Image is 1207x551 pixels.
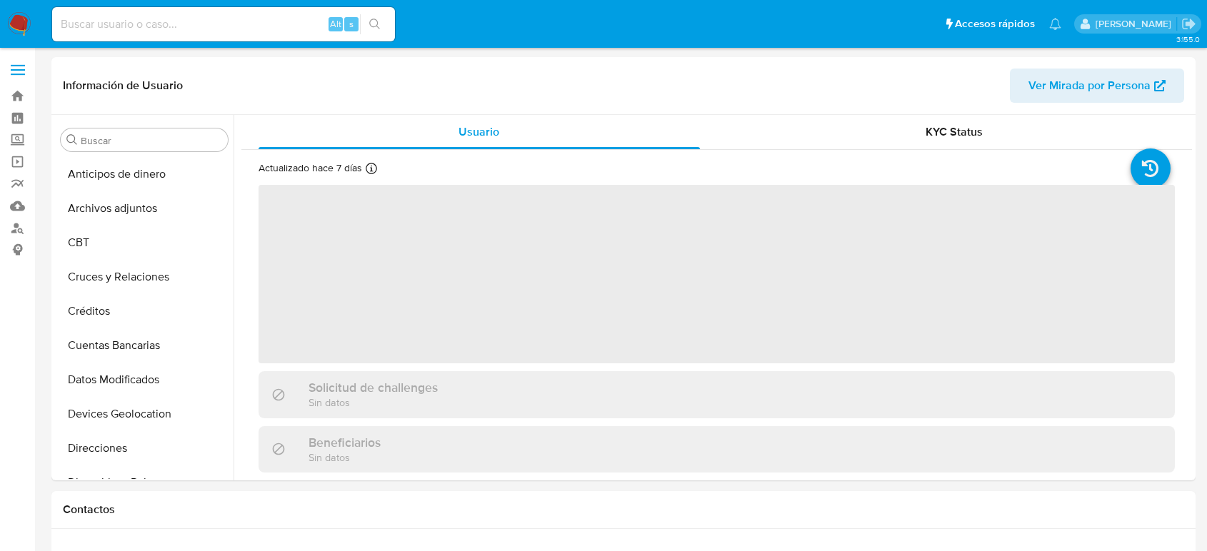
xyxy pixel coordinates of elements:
[55,294,234,328] button: Créditos
[55,226,234,260] button: CBT
[66,134,78,146] button: Buscar
[55,328,234,363] button: Cuentas Bancarias
[330,17,341,31] span: Alt
[259,371,1175,418] div: Solicitud de challengesSin datos
[1049,18,1061,30] a: Notificaciones
[926,123,983,140] span: KYC Status
[309,435,381,450] h3: Beneficiarios
[63,502,1184,517] h1: Contactos
[55,397,234,431] button: Devices Geolocation
[309,450,381,464] p: Sin datos
[55,191,234,226] button: Archivos adjuntos
[309,395,438,409] p: Sin datos
[81,134,222,147] input: Buscar
[55,363,234,397] button: Datos Modificados
[55,157,234,191] button: Anticipos de dinero
[259,426,1175,472] div: BeneficiariosSin datos
[349,17,354,31] span: s
[55,260,234,294] button: Cruces y Relaciones
[55,431,234,465] button: Direcciones
[52,15,395,34] input: Buscar usuario o caso...
[309,380,438,395] h3: Solicitud de challenges
[1096,17,1176,31] p: diego.gardunorosas@mercadolibre.com.mx
[955,16,1035,31] span: Accesos rápidos
[55,465,234,500] button: Dispositivos Point
[1181,16,1196,31] a: Salir
[259,185,1175,363] span: ‌
[360,14,389,34] button: search-icon
[63,79,183,93] h1: Información de Usuario
[1010,69,1184,103] button: Ver Mirada por Persona
[459,123,499,140] span: Usuario
[259,161,362,175] p: Actualizado hace 7 días
[1028,69,1151,103] span: Ver Mirada por Persona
